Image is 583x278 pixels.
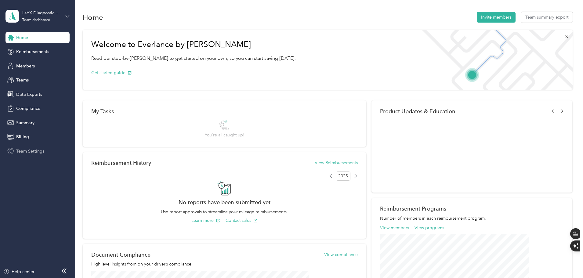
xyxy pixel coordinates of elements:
span: Data Exports [16,91,42,98]
iframe: Everlance-gr Chat Button Frame [549,244,583,278]
p: Read our step-by-[PERSON_NAME] to get started on your own, so you can start saving [DATE]. [91,55,296,62]
button: Contact sales [226,217,258,224]
span: Compliance [16,105,40,112]
button: Invite members [477,12,516,23]
span: Teams [16,77,29,83]
button: View programs [415,225,444,231]
div: LabX Diagnostic Systems [22,10,60,16]
span: Home [16,34,28,41]
span: Billing [16,134,29,140]
h2: Reimbursement History [91,160,151,166]
span: Team Settings [16,148,44,154]
h2: No reports have been submitted yet [91,199,358,205]
h2: Reimbursement Programs [380,205,564,212]
span: 2025 [336,171,350,181]
p: Use report approvals to streamline your mileage reimbursements. [91,209,358,215]
button: Learn more [191,217,220,224]
span: Members [16,63,35,69]
p: High level insights from on your driver’s compliance. [91,261,358,267]
button: Get started guide [91,70,132,76]
button: View Reimbursements [315,160,358,166]
h2: Document Compliance [91,251,150,258]
div: My Tasks [91,108,358,114]
img: Welcome to everlance [416,30,572,90]
h1: Welcome to Everlance by [PERSON_NAME] [91,40,296,49]
span: You’re all caught up! [205,132,244,138]
h1: Home [83,14,103,20]
span: Product Updates & Education [380,108,455,114]
button: View compliance [324,251,358,258]
span: Summary [16,120,34,126]
button: Help center [3,269,34,275]
span: Reimbursements [16,49,49,55]
p: Number of members in each reimbursement program. [380,215,564,222]
div: Team dashboard [22,18,50,22]
button: Team summary export [521,12,573,23]
button: View members [380,225,409,231]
